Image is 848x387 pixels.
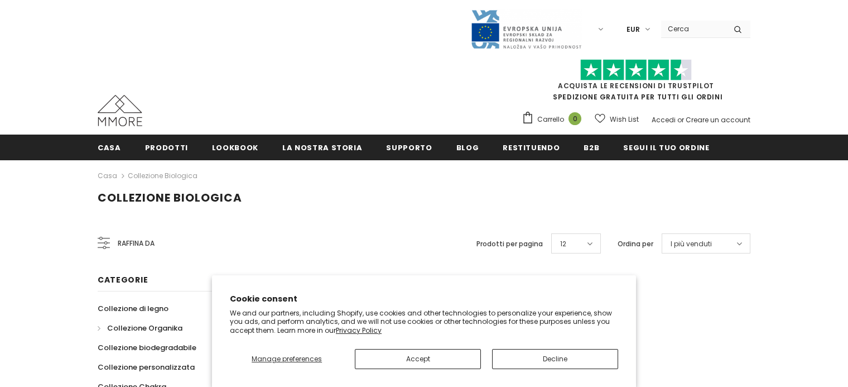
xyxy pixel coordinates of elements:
a: Restituendo [503,135,560,160]
label: Prodotti per pagina [476,238,543,250]
a: Collezione biologica [128,171,197,180]
button: Manage preferences [230,349,344,369]
span: Blog [456,142,479,153]
a: Segui il tuo ordine [623,135,709,160]
a: Prodotti [145,135,188,160]
a: Collezione di legno [98,299,168,318]
span: 12 [560,238,566,250]
a: Lookbook [212,135,258,160]
img: Javni Razpis [470,9,582,50]
span: Casa [98,142,121,153]
img: Casi MMORE [98,95,142,126]
span: Raffina da [118,237,155,250]
a: B2B [584,135,599,160]
span: or [677,115,684,125]
a: Collezione biodegradabile [98,338,196,357]
span: Collezione biologica [98,190,242,206]
a: Privacy Policy [336,326,382,335]
span: Segui il tuo ordine [623,142,709,153]
span: EUR [627,24,640,35]
a: Acquista le recensioni di TrustPilot [558,81,714,90]
span: 0 [568,112,581,125]
a: Blog [456,135,479,160]
span: Restituendo [503,142,560,153]
span: Manage preferences [252,354,322,364]
a: La nostra storia [282,135,362,160]
span: Collezione personalizzata [98,362,195,372]
button: Decline [492,349,618,369]
a: Casa [98,135,121,160]
img: Fidati di Pilot Stars [580,59,692,81]
a: Casa [98,169,117,183]
span: SPEDIZIONE GRATUITA PER TUTTI GLI ORDINI [522,64,750,102]
a: Wish List [595,109,639,129]
a: Accedi [652,115,676,125]
h2: Cookie consent [230,293,618,305]
span: Lookbook [212,142,258,153]
span: La nostra storia [282,142,362,153]
p: We and our partners, including Shopify, use cookies and other technologies to personalize your ex... [230,309,618,335]
span: Collezione Organika [107,323,182,333]
span: Categorie [98,274,148,285]
span: Prodotti [145,142,188,153]
span: I più venduti [671,238,712,250]
input: Search Site [661,21,725,37]
a: Javni Razpis [470,24,582,34]
span: Carrello [537,114,564,125]
span: B2B [584,142,599,153]
a: supporto [386,135,432,160]
span: supporto [386,142,432,153]
span: Wish List [610,114,639,125]
a: Collezione Organika [98,318,182,338]
a: Collezione personalizzata [98,357,195,377]
span: Collezione biodegradabile [98,342,196,353]
label: Ordina per [618,238,653,250]
a: Carrello 0 [522,111,587,128]
span: Collezione di legno [98,303,168,314]
a: Creare un account [686,115,750,125]
button: Accept [355,349,481,369]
